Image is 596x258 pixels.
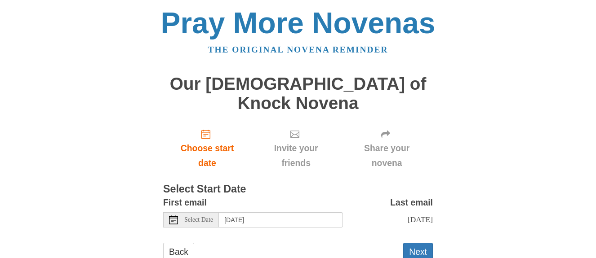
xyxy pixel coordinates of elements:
[408,215,433,224] span: [DATE]
[163,184,433,195] h3: Select Start Date
[208,45,388,54] a: The original novena reminder
[390,195,433,210] label: Last email
[251,122,341,175] div: Click "Next" to confirm your start date first.
[350,141,424,171] span: Share your novena
[163,122,251,175] a: Choose start date
[184,217,213,223] span: Select Date
[341,122,433,175] div: Click "Next" to confirm your start date first.
[172,141,242,171] span: Choose start date
[163,74,433,113] h1: Our [DEMOGRAPHIC_DATA] of Knock Novena
[161,6,436,39] a: Pray More Novenas
[260,141,332,171] span: Invite your friends
[163,195,207,210] label: First email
